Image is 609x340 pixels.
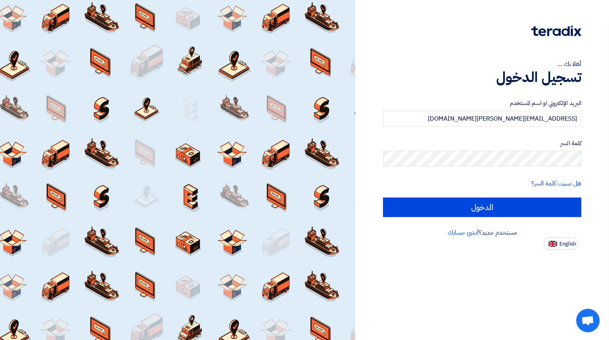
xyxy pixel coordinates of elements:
a: هل نسيت كلمة السر؟ [531,179,581,188]
div: مستخدم جديد؟ [383,228,581,237]
label: كلمة السر [383,139,581,148]
label: البريد الإلكتروني او اسم المستخدم [383,99,581,108]
img: en-US.png [548,241,557,247]
button: English [544,237,578,250]
input: الدخول [383,198,581,217]
h1: تسجيل الدخول [383,69,581,86]
span: English [559,241,576,247]
img: Teradix logo [531,25,581,36]
input: أدخل بريد العمل الإلكتروني او اسم المستخدم الخاص بك ... [383,111,581,126]
div: أهلا بك ... [383,59,581,69]
a: أنشئ حسابك [448,228,479,237]
div: Open chat [576,309,600,332]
